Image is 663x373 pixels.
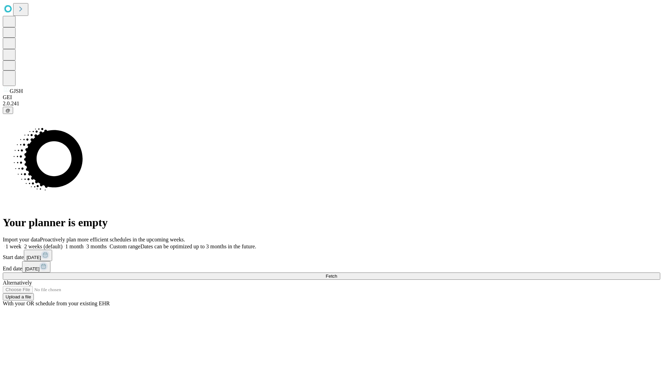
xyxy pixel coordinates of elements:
span: @ [6,108,10,113]
span: Fetch [326,274,337,279]
button: [DATE] [22,261,50,272]
div: 2.0.241 [3,101,660,107]
span: 2 weeks (default) [24,243,63,249]
h1: Your planner is empty [3,216,660,229]
div: GEI [3,94,660,101]
button: Fetch [3,272,660,280]
span: 1 week [6,243,21,249]
span: 3 months [86,243,107,249]
span: [DATE] [27,255,41,260]
div: Start date [3,250,660,261]
span: Alternatively [3,280,32,286]
div: End date [3,261,660,272]
button: @ [3,107,13,114]
span: Proactively plan more efficient schedules in the upcoming weeks. [40,237,185,242]
button: Upload a file [3,293,34,300]
span: GJSH [10,88,23,94]
span: Dates can be optimized up to 3 months in the future. [141,243,256,249]
span: With your OR schedule from your existing EHR [3,300,110,306]
span: [DATE] [25,266,39,271]
span: Custom range [109,243,140,249]
span: Import your data [3,237,40,242]
span: 1 month [65,243,84,249]
button: [DATE] [24,250,52,261]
